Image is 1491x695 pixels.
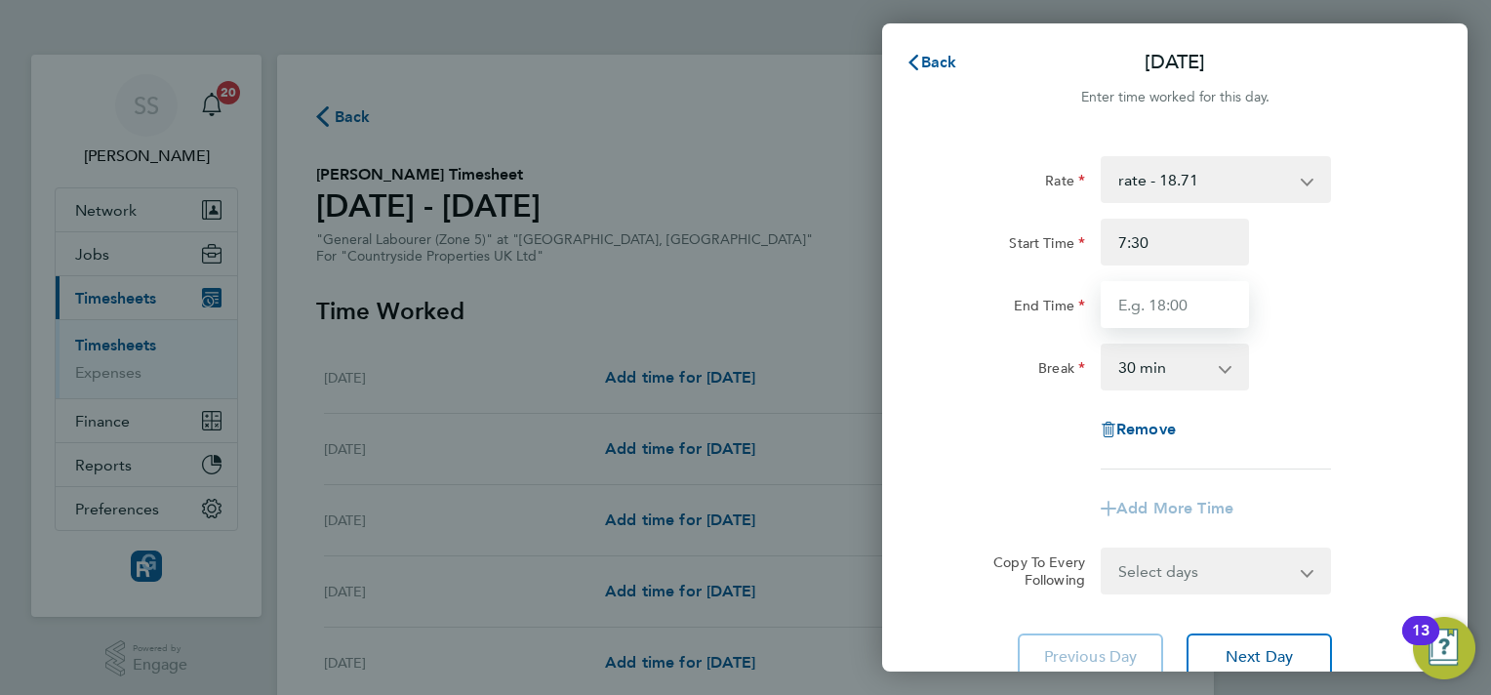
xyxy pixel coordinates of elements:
label: Start Time [1009,234,1085,258]
label: Rate [1045,172,1085,195]
div: 13 [1412,631,1430,656]
button: Open Resource Center, 13 new notifications [1413,617,1475,679]
input: E.g. 08:00 [1101,219,1249,266]
span: Back [921,53,957,71]
label: End Time [1014,297,1085,320]
div: Enter time worked for this day. [882,86,1468,109]
label: Break [1038,359,1085,383]
label: Copy To Every Following [978,553,1085,589]
p: [DATE] [1145,49,1205,76]
span: Remove [1116,420,1176,438]
span: Next Day [1226,647,1293,667]
button: Next Day [1187,634,1332,680]
button: Remove [1101,422,1176,437]
input: E.g. 18:00 [1101,281,1249,328]
button: Back [886,43,977,82]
